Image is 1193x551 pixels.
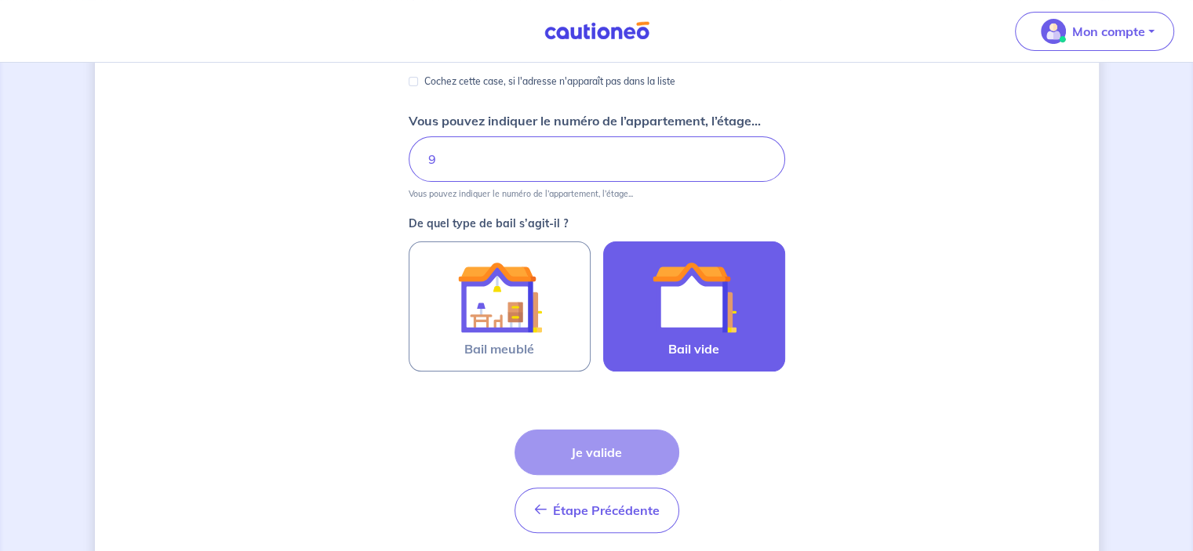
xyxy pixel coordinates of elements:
[1041,19,1066,44] img: illu_account_valid_menu.svg
[409,111,761,130] p: Vous pouvez indiquer le numéro de l’appartement, l’étage...
[515,488,679,533] button: Étape Précédente
[652,255,737,339] img: illu_empty_lease.svg
[424,72,675,91] p: Cochez cette case, si l'adresse n'apparaît pas dans la liste
[1015,12,1174,51] button: illu_account_valid_menu.svgMon compte
[1072,22,1145,41] p: Mon compte
[553,502,660,518] span: Étape Précédente
[409,188,633,199] p: Vous pouvez indiquer le numéro de l’appartement, l’étage...
[538,21,656,41] img: Cautioneo
[457,255,542,339] img: illu_furnished_lease.svg
[464,339,534,358] span: Bail meublé
[668,339,719,358] span: Bail vide
[409,218,785,229] p: De quel type de bail s’agit-il ?
[409,136,785,182] input: Appartement 2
